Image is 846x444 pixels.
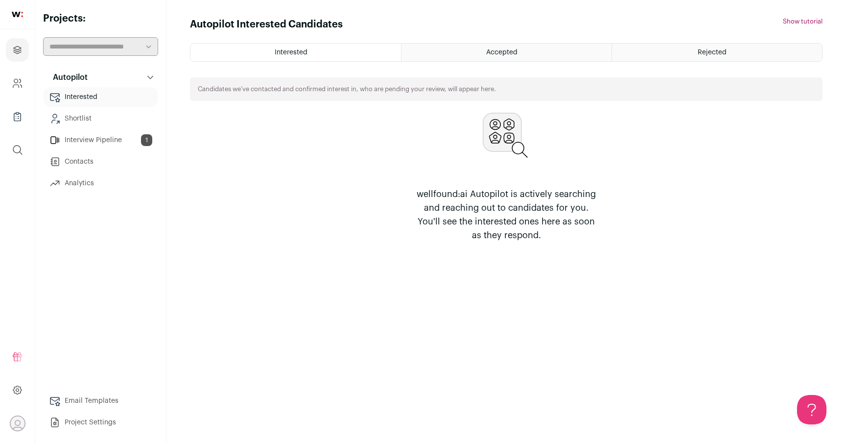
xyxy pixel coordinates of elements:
img: wellfound-shorthand-0d5821cbd27db2630d0214b213865d53afaa358527fdda9d0ea32b1df1b89c2c.svg [12,12,23,17]
a: Contacts [43,152,158,172]
span: 1 [141,134,152,146]
a: Rejected [612,44,822,61]
button: Show tutorial [783,18,822,25]
a: Analytics [43,173,158,193]
button: Autopilot [43,68,158,87]
a: Projects [6,38,29,62]
a: Company and ATS Settings [6,72,29,95]
a: Company Lists [6,105,29,128]
button: Open dropdown [10,416,25,431]
p: Autopilot [47,72,88,83]
p: Candidates we’ve contacted and confirmed interest in, who are pending your review, will appear here. [198,85,496,93]
p: wellfound:ai Autopilot is actively searching and reaching out to candidates for you. You'll see t... [412,187,600,242]
h1: Autopilot Interested Candidates [190,18,343,31]
a: Shortlist [43,109,158,128]
a: Email Templates [43,391,158,411]
a: Accepted [401,44,611,61]
span: Rejected [698,49,727,56]
span: Accepted [486,49,517,56]
span: Interested [275,49,307,56]
a: Interview Pipeline1 [43,130,158,150]
h2: Projects: [43,12,158,25]
a: Project Settings [43,413,158,432]
a: Interested [43,87,158,107]
iframe: Help Scout Beacon - Open [797,395,826,424]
